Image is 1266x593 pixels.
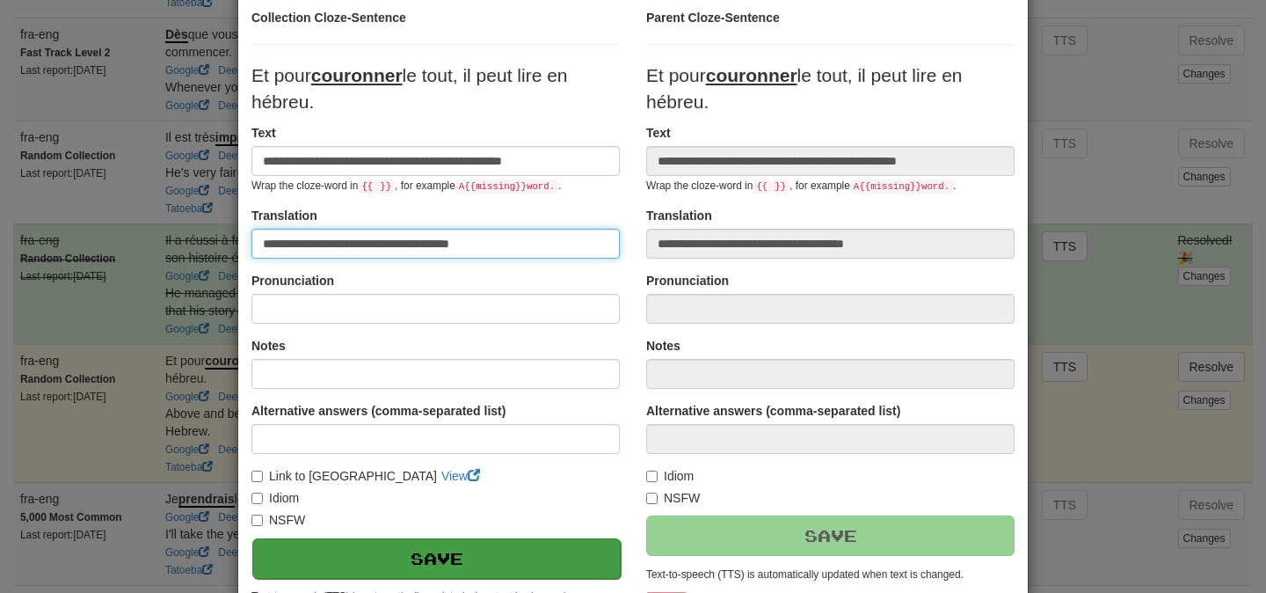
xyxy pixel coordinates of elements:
input: Idiom [646,471,658,482]
button: Save [252,538,621,579]
a: View [441,469,480,483]
input: Idiom [251,493,263,504]
label: Notes [646,337,680,355]
code: {{ [358,179,376,194]
label: Link to [GEOGRAPHIC_DATA] [251,467,437,485]
label: NSFW [646,489,700,507]
input: NSFW [646,493,658,504]
code: }} [771,179,789,194]
span: Et pour le tout, il peut lire en hébreu. [251,65,568,112]
label: Pronunciation [251,272,334,289]
label: Translation [646,207,712,224]
code: {{ [753,179,771,194]
strong: Collection Cloze-Sentence [251,11,406,25]
small: Wrap the cloze-word in , for example . [251,179,561,192]
label: Pronunciation [646,272,729,289]
label: Alternative answers (comma-separated list) [646,402,900,420]
label: Text [251,124,276,142]
code: }} [376,179,395,194]
code: A {{ missing }} word. [850,179,953,194]
code: A {{ missing }} word. [455,179,558,194]
strong: Parent Cloze-Sentence [646,11,780,25]
label: Alternative answers (comma-separated list) [251,402,506,420]
small: Wrap the cloze-word in , for example . [646,179,956,192]
label: Idiom [251,489,299,507]
input: Link to [GEOGRAPHIC_DATA] [251,471,263,482]
label: NSFW [251,511,305,529]
label: Notes [251,337,286,355]
input: NSFW [251,515,263,526]
label: Translation [251,207,317,224]
label: Text [646,124,671,142]
button: Save [646,516,1015,556]
u: couronner [311,65,403,85]
small: Text-to-speech (TTS) is automatically updated when text is changed. [646,568,964,581]
label: Idiom [646,467,694,485]
u: couronner [706,65,797,85]
span: Et pour le tout, il peut lire en hébreu. [646,65,963,112]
